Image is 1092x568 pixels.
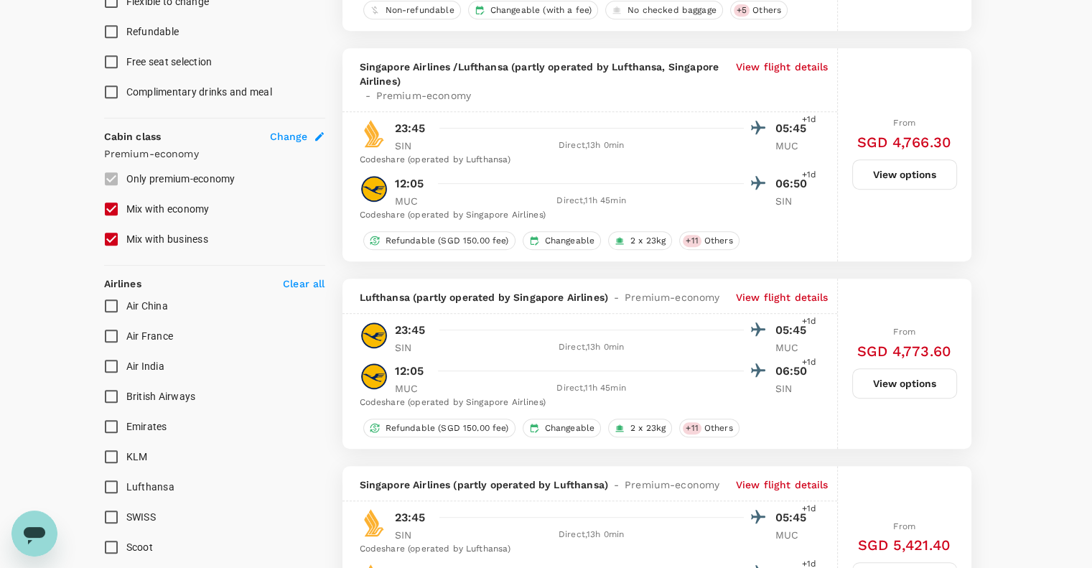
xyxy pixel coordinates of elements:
[485,4,597,17] span: Changeable (with a fee)
[126,360,164,372] span: Air India
[360,508,388,537] img: SQ
[395,120,426,137] p: 23:45
[893,327,915,337] span: From
[775,194,811,208] p: SIN
[104,146,325,161] p: Premium-economy
[11,511,57,557] iframe: Button to launch messaging window
[857,131,951,154] h6: SGD 4,766.30
[539,422,601,434] span: Changeable
[126,481,174,493] span: Lufthansa
[380,422,515,434] span: Refundable (SGD 150.00 fee)
[270,129,308,144] span: Change
[736,478,829,492] p: View flight details
[360,153,811,167] div: Codeshare (operated by Lufthansa)
[523,419,602,437] div: Changeable
[439,139,744,153] div: Direct , 13h 0min
[775,381,811,396] p: SIN
[395,509,426,526] p: 23:45
[734,4,750,17] span: + 5
[802,113,816,127] span: +1d
[775,322,811,339] p: 05:45
[608,419,672,437] div: 2 x 23kg
[858,534,951,557] h6: SGD 5,421.40
[360,88,376,103] span: -
[539,235,601,247] span: Changeable
[730,1,788,19] div: +5Others
[360,321,388,350] img: LH
[857,340,951,363] h6: SGD 4,773.60
[363,1,461,19] div: Non-refundable
[395,528,431,542] p: SIN
[625,422,671,434] span: 2 x 23kg
[283,276,325,291] p: Clear all
[605,1,723,19] div: No checked baggage
[360,119,388,148] img: SQ
[360,542,811,557] div: Codeshare (operated by Lufthansa)
[625,290,719,304] span: Premium-economy
[126,451,148,462] span: KLM
[747,4,787,17] span: Others
[360,362,388,391] img: LH
[126,421,167,432] span: Emirates
[126,86,272,98] span: Complimentary drinks and meal
[126,330,174,342] span: Air France
[395,175,424,192] p: 12:05
[608,478,625,492] span: -
[126,511,156,523] span: SWISS
[126,56,213,67] span: Free seat selection
[608,290,625,304] span: -
[439,381,744,396] div: Direct , 11h 45min
[679,231,739,250] div: +11Others
[775,363,811,380] p: 06:50
[775,528,811,542] p: MUC
[376,88,471,103] span: Premium-economy
[893,521,915,531] span: From
[439,340,744,355] div: Direct , 13h 0min
[104,278,141,289] strong: Airlines
[775,340,811,355] p: MUC
[608,231,672,250] div: 2 x 23kg
[775,120,811,137] p: 05:45
[363,419,515,437] div: Refundable (SGD 150.00 fee)
[380,4,460,17] span: Non-refundable
[126,233,208,245] span: Mix with business
[802,168,816,182] span: +1d
[736,60,829,103] p: View flight details
[775,175,811,192] p: 06:50
[775,509,811,526] p: 05:45
[625,478,719,492] span: Premium-economy
[395,363,424,380] p: 12:05
[126,391,196,402] span: British Airways
[126,300,168,312] span: Air China
[699,235,739,247] span: Others
[852,159,957,190] button: View options
[802,355,816,370] span: +1d
[126,26,179,37] span: Refundable
[775,139,811,153] p: MUC
[625,235,671,247] span: 2 x 23kg
[679,419,739,437] div: +11Others
[439,528,744,542] div: Direct , 13h 0min
[395,322,426,339] p: 23:45
[360,290,608,304] span: Lufthansa (partly operated by Singapore Airlines)
[736,290,829,304] p: View flight details
[380,235,515,247] span: Refundable (SGD 150.00 fee)
[126,173,235,185] span: Only premium-economy
[360,478,608,492] span: Singapore Airlines (partly operated by Lufthansa)
[360,60,730,88] span: Singapore Airlines / Lufthansa (partly operated by Lufthansa, Singapore Airlines)
[395,340,431,355] p: SIN
[360,396,811,410] div: Codeshare (operated by Singapore Airlines)
[395,194,431,208] p: MUC
[852,368,957,399] button: View options
[360,174,388,203] img: LH
[802,502,816,516] span: +1d
[360,208,811,223] div: Codeshare (operated by Singapore Airlines)
[893,118,915,128] span: From
[104,131,162,142] strong: Cabin class
[126,541,153,553] span: Scoot
[468,1,598,19] div: Changeable (with a fee)
[802,315,816,329] span: +1d
[126,203,210,215] span: Mix with economy
[439,194,744,208] div: Direct , 11h 45min
[683,235,701,247] span: + 11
